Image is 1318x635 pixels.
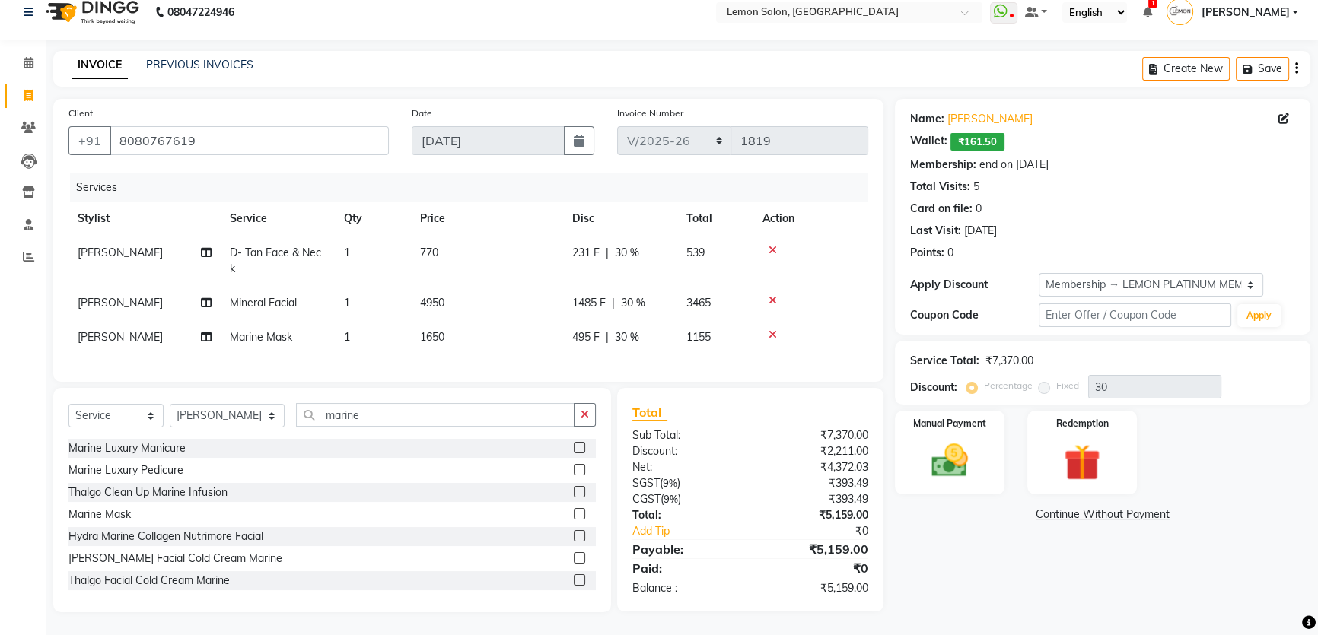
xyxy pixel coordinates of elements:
[750,559,880,577] div: ₹0
[78,246,163,259] span: [PERSON_NAME]
[750,540,880,558] div: ₹5,159.00
[70,173,880,202] div: Services
[621,295,645,311] span: 30 %
[976,201,982,217] div: 0
[230,330,292,344] span: Marine Mask
[750,580,880,596] div: ₹5,159.00
[420,246,438,259] span: 770
[686,246,705,259] span: 539
[606,245,609,261] span: |
[621,523,772,539] a: Add Tip
[910,223,961,239] div: Last Visit:
[68,551,282,567] div: [PERSON_NAME] Facial Cold Cream Marine
[344,246,350,259] span: 1
[68,529,263,545] div: Hydra Marine Collagen Nutrimore Facial
[1142,5,1151,19] a: 1
[750,491,880,507] div: ₹393.49
[632,405,667,421] span: Total
[1056,379,1079,392] label: Fixed
[753,202,868,236] th: Action
[910,111,944,127] div: Name:
[920,440,979,481] img: _cash.svg
[910,245,944,261] div: Points:
[1052,440,1112,485] img: _gift.svg
[617,106,683,120] label: Invoice Number
[621,540,750,558] div: Payable:
[563,202,677,236] th: Disc
[910,353,979,369] div: Service Total:
[621,507,750,523] div: Total:
[984,379,1033,392] label: Percentage
[615,329,639,345] span: 30 %
[686,296,711,310] span: 3465
[606,329,609,345] span: |
[947,245,953,261] div: 0
[420,296,444,310] span: 4950
[68,506,131,522] div: Marine Mask
[230,296,297,310] span: Mineral Facial
[572,329,600,345] span: 495 F
[78,296,163,310] span: [PERSON_NAME]
[335,202,411,236] th: Qty
[913,417,986,430] label: Manual Payment
[910,157,976,173] div: Membership:
[1056,417,1109,430] label: Redemption
[1142,57,1230,81] button: Create New
[344,296,350,310] span: 1
[146,58,253,71] a: PREVIOUS INVOICES
[68,106,93,120] label: Client
[772,523,880,539] div: ₹0
[68,202,221,236] th: Stylist
[985,353,1033,369] div: ₹7,370.00
[621,443,750,459] div: Discount:
[950,133,1004,151] span: ₹161.50
[750,507,880,523] div: ₹5,159.00
[230,246,321,275] span: D- Tan Face & Neck
[411,202,563,236] th: Price
[221,202,335,236] th: Service
[979,157,1049,173] div: end on [DATE]
[612,295,615,311] span: |
[686,330,711,344] span: 1155
[910,277,1039,293] div: Apply Discount
[572,295,606,311] span: 1485 F
[632,476,660,490] span: SGST
[68,462,183,478] div: Marine Luxury Pedicure
[72,52,128,79] a: INVOICE
[1201,5,1289,21] span: [PERSON_NAME]
[664,493,678,505] span: 9%
[1039,303,1231,327] input: Enter Offer / Coupon Code
[947,111,1033,127] a: [PERSON_NAME]
[621,559,750,577] div: Paid:
[344,330,350,344] span: 1
[663,477,677,489] span: 9%
[68,126,111,155] button: +91
[910,179,970,195] div: Total Visits:
[750,427,880,443] div: ₹7,370.00
[621,580,750,596] div: Balance :
[677,202,753,236] th: Total
[420,330,444,344] span: 1650
[750,459,880,475] div: ₹4,372.03
[910,133,947,151] div: Wallet:
[110,126,389,155] input: Search by Name/Mobile/Email/Code
[973,179,979,195] div: 5
[910,201,973,217] div: Card on file:
[572,245,600,261] span: 231 F
[68,440,186,456] div: Marine Luxury Manicure
[910,379,957,395] div: Discount:
[68,484,228,500] div: Thalgo Clean Up Marine Infusion
[296,403,575,427] input: Search or Scan
[615,245,639,261] span: 30 %
[621,491,750,507] div: ( )
[621,427,750,443] div: Sub Total:
[621,475,750,491] div: ( )
[621,459,750,475] div: Net:
[1236,57,1289,81] button: Save
[632,492,661,506] span: CGST
[412,106,432,120] label: Date
[1237,304,1281,327] button: Apply
[898,506,1307,522] a: Continue Without Payment
[68,573,230,589] div: Thalgo Facial Cold Cream Marine
[750,443,880,459] div: ₹2,211.00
